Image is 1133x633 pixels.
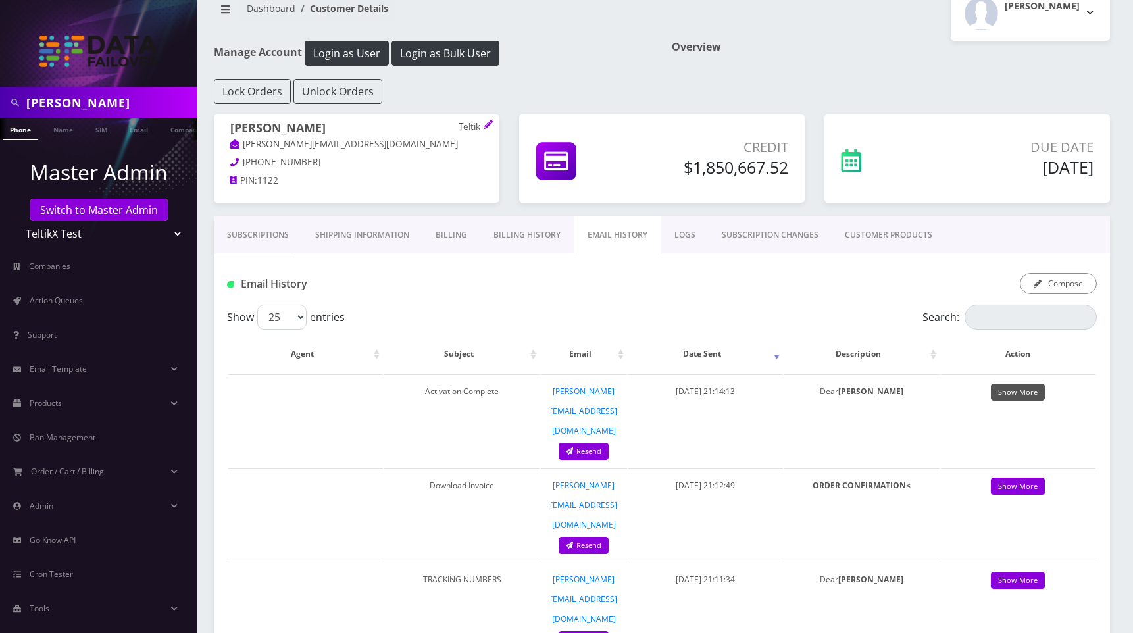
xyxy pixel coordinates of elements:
[559,443,609,461] a: Resend
[384,374,539,467] td: Activation Complete
[214,41,652,66] h1: Manage Account
[384,335,539,373] th: Subject: activate to sort column ascending
[838,574,903,585] strong: [PERSON_NAME]
[1005,1,1080,12] h2: [PERSON_NAME]
[293,79,382,104] button: Unlock Orders
[214,79,291,104] button: Lock Orders
[228,335,383,373] th: Agent: activate to sort column ascending
[28,329,57,340] span: Support
[559,537,609,555] a: Resend
[791,382,932,401] p: Dear
[230,121,483,138] h1: [PERSON_NAME]
[480,216,574,254] a: Billing History
[832,216,945,254] a: CUSTOMER PRODUCTS
[649,138,788,157] p: Credit
[30,432,95,443] span: Ban Management
[227,305,345,330] label: Show entries
[391,41,499,66] button: Login as Bulk User
[676,480,735,491] span: [DATE] 21:12:49
[30,569,73,580] span: Cron Tester
[30,500,53,511] span: Admin
[39,36,158,67] img: TeltikX Test
[30,397,62,409] span: Products
[47,118,80,139] a: Name
[676,574,735,585] span: [DATE] 21:11:34
[541,335,627,373] th: Email: activate to sort column ascending
[257,174,278,186] span: 1122
[932,138,1094,157] p: Due Date
[550,386,617,436] a: [PERSON_NAME][EMAIL_ADDRESS][DOMAIN_NAME]
[89,118,114,139] a: SIM
[932,157,1094,177] h5: [DATE]
[30,603,49,614] span: Tools
[384,468,539,561] td: Download Invoice
[230,174,257,188] a: PIN:
[30,295,83,306] span: Action Queues
[302,216,422,254] a: Shipping Information
[391,45,499,59] a: Login as Bulk User
[784,335,939,373] th: Description: activate to sort column ascending
[991,478,1045,495] a: Show More
[550,574,617,624] a: [PERSON_NAME][EMAIL_ADDRESS][DOMAIN_NAME]
[941,335,1095,373] th: Action
[1020,273,1097,294] button: Compose
[3,118,38,140] a: Phone
[661,216,709,254] a: LOGS
[422,216,480,254] a: Billing
[230,138,458,151] a: [PERSON_NAME][EMAIL_ADDRESS][DOMAIN_NAME]
[791,570,932,590] p: Dear
[305,41,389,66] button: Login as User
[302,45,391,59] a: Login as User
[459,121,483,133] p: Teltik
[30,199,168,221] a: Switch to Master Admin
[29,261,70,272] span: Companies
[922,305,1097,330] label: Search:
[991,572,1045,590] a: Show More
[838,386,903,397] strong: [PERSON_NAME]
[295,1,388,15] li: Customer Details
[676,386,735,397] span: [DATE] 21:14:13
[991,384,1045,401] a: Show More
[26,90,194,115] input: Search in Company
[243,156,320,168] span: [PHONE_NUMBER]
[247,2,295,14] a: Dashboard
[709,216,832,254] a: SUBSCRIPTION CHANGES
[214,216,302,254] a: Subscriptions
[672,41,1110,53] h1: Overview
[550,480,617,530] a: [PERSON_NAME][EMAIL_ADDRESS][DOMAIN_NAME]
[227,278,504,290] h1: Email History
[813,480,911,491] strong: ORDER CONFIRMATION<
[649,157,788,177] h5: $1,850,667.52
[965,305,1097,330] input: Search:
[123,118,155,139] a: Email
[628,335,783,373] th: Date Sent: activate to sort column ascending
[574,216,661,254] a: EMAIL HISTORY
[31,466,104,477] span: Order / Cart / Billing
[30,363,87,374] span: Email Template
[30,534,76,545] span: Go Know API
[164,118,208,139] a: Company
[257,305,307,330] select: Showentries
